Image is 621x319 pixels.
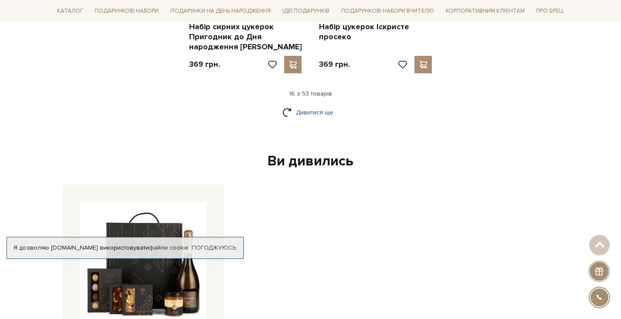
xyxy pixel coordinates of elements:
div: Я дозволяю [DOMAIN_NAME] використовувати [7,244,243,252]
div: 16 з 53 товарів [50,90,571,98]
a: Про Spell [533,4,567,18]
div: Ви дивились [59,152,563,171]
a: Каталог [54,4,87,18]
a: Подарункові набори Вчителю [338,3,438,18]
a: Погоджуюсь [192,244,236,252]
a: Набір цукерок Іскристе просеко [319,22,432,42]
a: Ідеї подарунків [279,4,333,18]
a: Корпоративним клієнтам [442,4,528,18]
a: Набір сирних цукерок Пригодник до Дня народження [PERSON_NAME] [189,22,302,52]
p: 369 грн. [189,59,220,69]
a: файли cookie [149,244,189,251]
a: Дивитися ще [282,105,339,120]
a: Подарунки на День народження [167,4,274,18]
a: Подарункові набори [91,4,162,18]
p: 369 грн. [319,59,350,69]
